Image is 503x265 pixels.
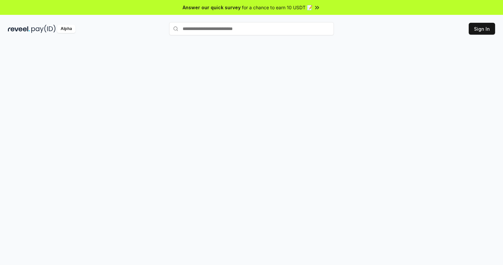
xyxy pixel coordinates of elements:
img: pay_id [31,25,56,33]
button: Sign In [469,23,495,35]
span: Answer our quick survey [183,4,241,11]
img: reveel_dark [8,25,30,33]
div: Alpha [57,25,75,33]
span: for a chance to earn 10 USDT 📝 [242,4,312,11]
